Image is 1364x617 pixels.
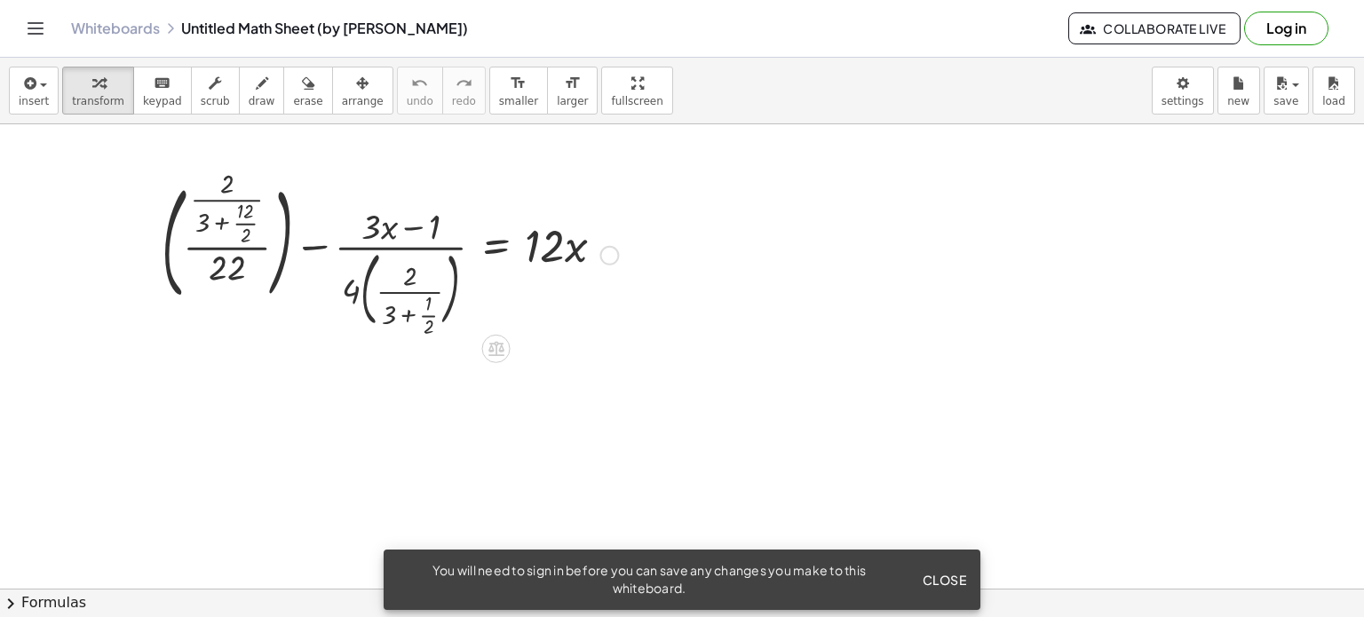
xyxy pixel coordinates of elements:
button: format_sizelarger [547,67,598,115]
i: format_size [510,73,527,94]
button: new [1217,67,1260,115]
button: fullscreen [601,67,672,115]
span: new [1227,95,1249,107]
button: undoundo [397,67,443,115]
span: draw [249,95,275,107]
div: You will need to sign in before you can save any changes you make to this whiteboard. [398,562,900,597]
span: Close [922,572,966,588]
button: format_sizesmaller [489,67,548,115]
button: scrub [191,67,240,115]
div: Apply the same math to both sides of the equation [482,334,511,362]
span: erase [293,95,322,107]
span: load [1322,95,1345,107]
i: redo [456,73,472,94]
button: Collaborate Live [1068,12,1241,44]
span: larger [557,95,588,107]
span: Collaborate Live [1083,20,1225,36]
button: insert [9,67,59,115]
span: settings [1162,95,1204,107]
button: load [1312,67,1355,115]
span: save [1273,95,1298,107]
button: Close [915,564,973,596]
button: Log in [1244,12,1328,45]
button: draw [239,67,285,115]
button: Toggle navigation [21,14,50,43]
span: transform [72,95,124,107]
button: transform [62,67,134,115]
span: fullscreen [611,95,662,107]
span: smaller [499,95,538,107]
button: arrange [332,67,393,115]
span: scrub [201,95,230,107]
button: save [1264,67,1309,115]
a: Whiteboards [71,20,160,37]
i: format_size [564,73,581,94]
span: undo [407,95,433,107]
button: erase [283,67,332,115]
i: undo [411,73,428,94]
span: arrange [342,95,384,107]
span: keypad [143,95,182,107]
button: redoredo [442,67,486,115]
span: insert [19,95,49,107]
button: settings [1152,67,1214,115]
span: redo [452,95,476,107]
button: keyboardkeypad [133,67,192,115]
i: keyboard [154,73,170,94]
